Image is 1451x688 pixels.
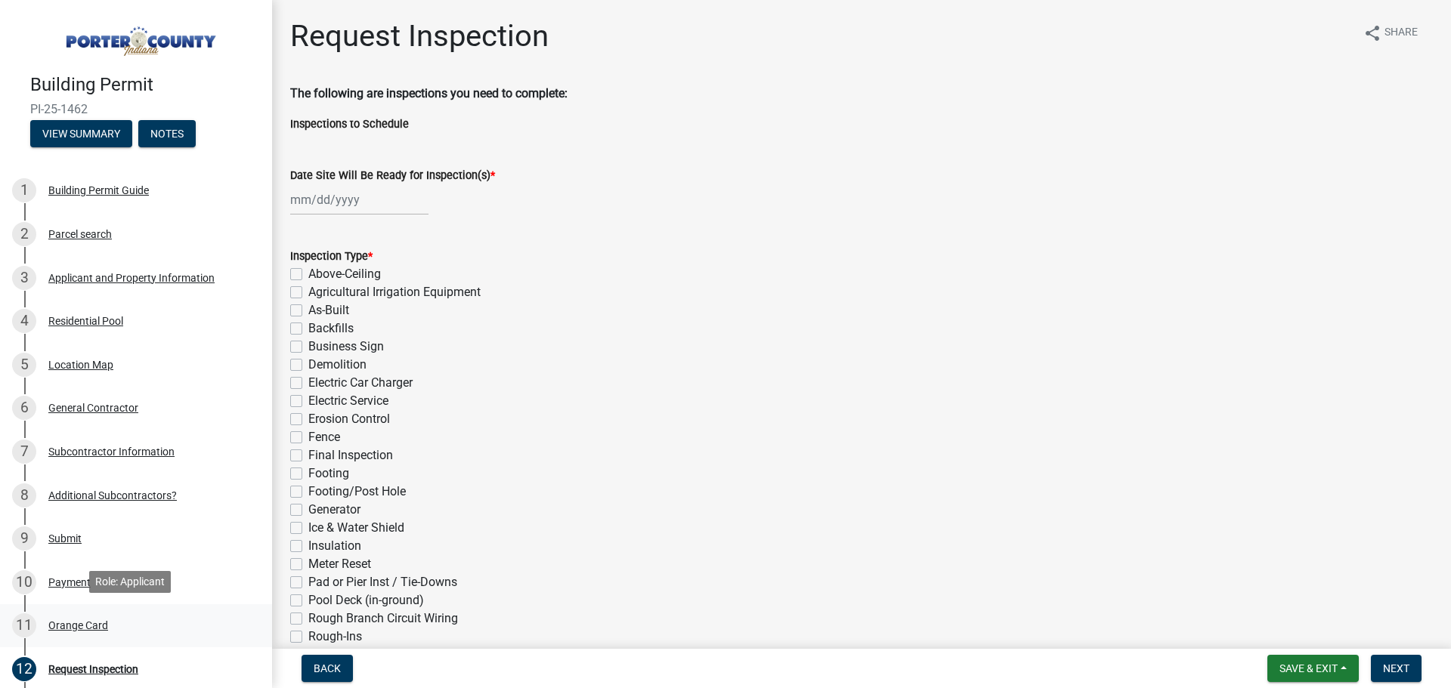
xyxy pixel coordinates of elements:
[290,86,568,100] strong: The following are inspections you need to complete:
[308,319,354,338] label: Backfills
[12,222,36,246] div: 2
[48,664,138,674] div: Request Inspection
[12,396,36,420] div: 6
[89,571,171,593] div: Role: Applicant
[48,185,149,196] div: Building Permit Guide
[48,577,91,588] div: Payment
[30,102,242,116] span: PI-25-1462
[1267,655,1359,682] button: Save & Exit
[308,464,349,483] label: Footing
[308,446,393,464] label: Final Inspection
[30,128,132,140] wm-modal-confirm: Summary
[12,483,36,508] div: 8
[1279,662,1338,674] span: Save & Exit
[308,338,384,356] label: Business Sign
[308,392,388,410] label: Electric Service
[48,229,112,239] div: Parcel search
[48,446,175,457] div: Subcontractor Information
[30,120,132,147] button: View Summary
[308,265,381,283] label: Above-Ceiling
[48,359,113,370] div: Location Map
[302,655,353,682] button: Back
[138,120,196,147] button: Notes
[12,266,36,290] div: 3
[48,403,138,413] div: General Contractor
[12,178,36,202] div: 1
[308,555,371,573] label: Meter Reset
[308,573,457,591] label: Pad or Pier Inst / Tie-Downs
[290,251,373,262] label: Inspection Type
[12,657,36,681] div: 12
[290,18,549,54] h1: Request Inspection
[308,428,340,446] label: Fence
[1363,24,1381,42] i: share
[12,613,36,637] div: 11
[12,570,36,594] div: 10
[48,273,215,283] div: Applicant and Property Information
[308,628,362,646] label: Rough-Ins
[308,301,349,319] label: As-Built
[1371,655,1422,682] button: Next
[308,501,360,519] label: Generator
[290,184,428,215] input: mm/dd/yyyy
[314,662,341,674] span: Back
[308,519,404,537] label: Ice & Water Shield
[1384,24,1418,42] span: Share
[290,119,409,130] label: Inspections to Schedule
[48,620,108,631] div: Orange Card
[138,128,196,140] wm-modal-confirm: Notes
[30,16,248,58] img: Porter County, Indiana
[12,440,36,464] div: 7
[290,171,495,181] label: Date Site Will Be Ready for Inspection(s)
[48,316,123,326] div: Residential Pool
[308,483,406,501] label: Footing/Post Hole
[30,74,260,96] h4: Building Permit
[308,609,458,628] label: Rough Branch Circuit Wiring
[12,526,36,551] div: 9
[12,353,36,377] div: 5
[48,490,177,501] div: Additional Subcontractors?
[1383,662,1409,674] span: Next
[308,356,367,374] label: Demolition
[308,537,361,555] label: Insulation
[308,283,481,301] label: Agricultural Irrigation Equipment
[48,533,82,544] div: Submit
[308,410,390,428] label: Erosion Control
[1351,18,1430,48] button: shareShare
[308,374,413,392] label: Electric Car Charger
[308,591,424,609] label: Pool Deck (in-ground)
[12,309,36,333] div: 4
